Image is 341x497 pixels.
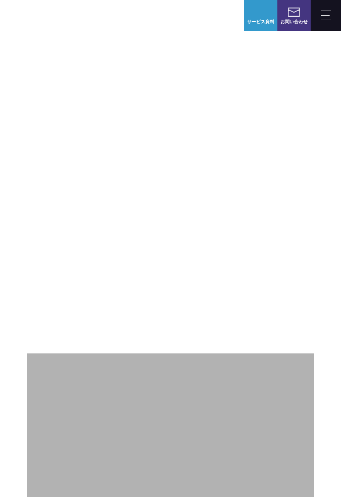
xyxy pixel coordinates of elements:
[288,8,300,17] img: お問い合わせ
[255,8,267,17] img: AWS総合支援サービス C-Chorus サービス資料
[91,375,250,484] img: 契約件数
[280,18,308,25] span: お問い合わせ
[247,18,274,25] span: サービス資料
[27,91,315,189] p: AWSの導入からコスト削減、 構成・運用の最適化からデータ活用まで 規模や業種業態を問わない マネージドサービスで
[27,199,315,337] h1: AWS ジャーニーの 成功を実現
